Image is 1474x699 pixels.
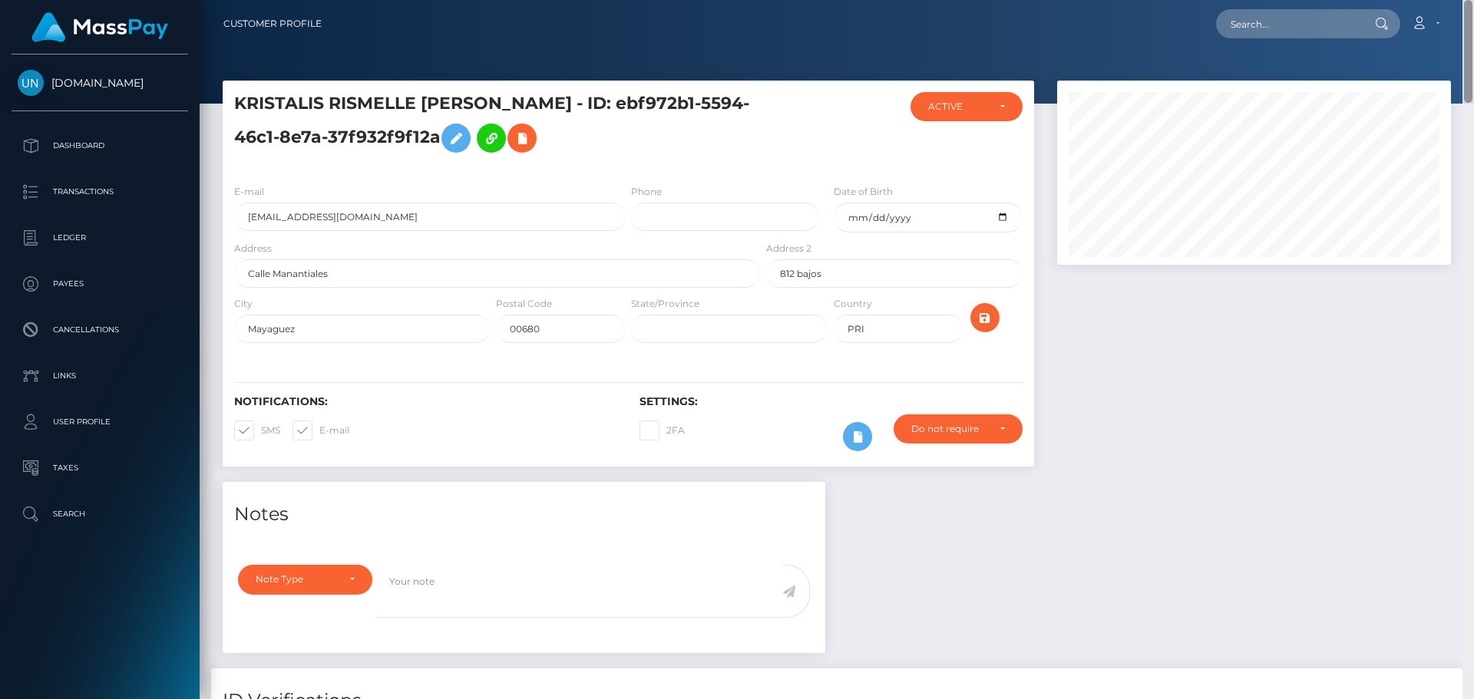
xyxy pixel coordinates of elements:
[496,297,552,311] label: Postal Code
[640,395,1022,408] h6: Settings:
[640,420,685,440] label: 2FA
[12,403,188,441] a: User Profile
[12,449,188,487] a: Taxes
[834,297,872,311] label: Country
[911,423,987,435] div: Do not require
[12,311,188,349] a: Cancellations
[18,272,182,295] p: Payees
[12,76,188,90] span: [DOMAIN_NAME]
[234,242,272,256] label: Address
[234,501,814,528] h4: Notes
[18,318,182,341] p: Cancellations
[234,395,616,408] h6: Notifications:
[12,173,188,211] a: Transactions
[238,565,372,594] button: Note Type
[18,70,44,96] img: Unlockt.me
[18,410,182,434] p: User Profile
[12,219,188,257] a: Ledger
[12,127,188,165] a: Dashboard
[12,265,188,303] a: Payees
[234,185,264,199] label: E-mail
[18,457,182,480] p: Taxes
[18,364,182,387] p: Links
[234,92,752,160] h5: KRISTALIS RISMELLE [PERSON_NAME] - ID: ebf972b1-5594-46c1-8e7a-37f932f9f12a
[12,357,188,395] a: Links
[223,8,322,40] a: Customer Profile
[18,226,182,249] p: Ledger
[928,101,987,113] div: ACTIVE
[18,134,182,157] p: Dashboard
[1216,9,1360,38] input: Search...
[234,420,280,440] label: SMS
[834,185,893,199] label: Date of Birth
[18,180,182,203] p: Transactions
[31,12,168,42] img: MassPay Logo
[631,185,662,199] label: Phone
[234,297,253,311] label: City
[292,420,349,440] label: E-mail
[256,573,337,585] div: Note Type
[911,92,1023,121] button: ACTIVE
[12,495,188,533] a: Search
[631,297,699,311] label: State/Province
[18,503,182,526] p: Search
[894,414,1023,443] button: Do not require
[766,242,811,256] label: Address 2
